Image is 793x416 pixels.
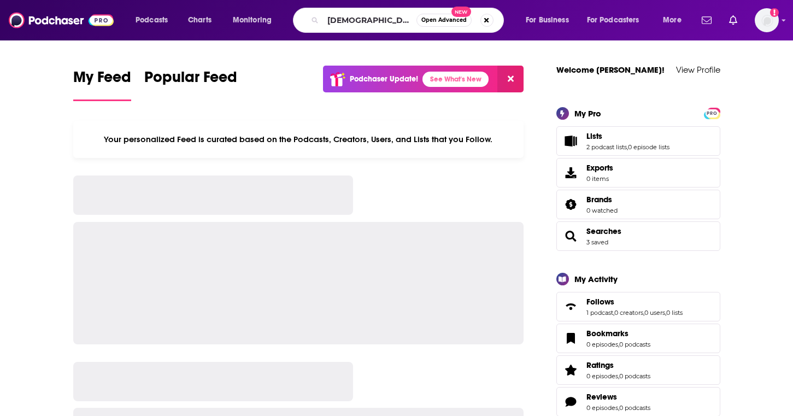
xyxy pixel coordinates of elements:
[188,13,212,28] span: Charts
[560,228,582,244] a: Searches
[755,8,779,32] button: Show profile menu
[73,121,524,158] div: Your personalized Feed is curated based on the Podcasts, Creators, Users, and Lists that you Follow.
[755,8,779,32] span: Logged in as lori.heiselman
[421,17,467,23] span: Open Advanced
[619,372,650,380] a: 0 podcasts
[755,8,779,32] img: User Profile
[580,11,655,29] button: open menu
[655,11,695,29] button: open menu
[560,362,582,378] a: Ratings
[73,68,131,101] a: My Feed
[676,65,720,75] a: View Profile
[586,163,613,173] span: Exports
[697,11,716,30] a: Show notifications dropdown
[586,360,650,370] a: Ratings
[556,158,720,188] a: Exports
[560,394,582,409] a: Reviews
[586,143,627,151] a: 2 podcast lists
[663,13,682,28] span: More
[614,309,643,317] a: 0 creators
[586,238,608,246] a: 3 saved
[619,404,650,412] a: 0 podcasts
[526,13,569,28] span: For Business
[128,11,182,29] button: open menu
[233,13,272,28] span: Monitoring
[144,68,237,93] span: Popular Feed
[586,404,618,412] a: 0 episodes
[144,68,237,101] a: Popular Feed
[586,195,612,204] span: Brands
[323,11,416,29] input: Search podcasts, credits, & more...
[586,341,618,348] a: 0 episodes
[725,11,742,30] a: Show notifications dropdown
[560,331,582,346] a: Bookmarks
[9,10,114,31] img: Podchaser - Follow, Share and Rate Podcasts
[618,372,619,380] span: ,
[628,143,669,151] a: 0 episode lists
[518,11,583,29] button: open menu
[556,355,720,385] span: Ratings
[586,372,618,380] a: 0 episodes
[451,7,471,17] span: New
[556,324,720,353] span: Bookmarks
[556,190,720,219] span: Brands
[644,309,665,317] a: 0 users
[560,133,582,149] a: Lists
[586,297,614,307] span: Follows
[613,309,614,317] span: ,
[560,197,582,212] a: Brands
[586,392,617,402] span: Reviews
[627,143,628,151] span: ,
[556,292,720,321] span: Follows
[556,65,665,75] a: Welcome [PERSON_NAME]!
[587,13,639,28] span: For Podcasters
[643,309,644,317] span: ,
[225,11,286,29] button: open menu
[136,13,168,28] span: Podcasts
[416,14,472,27] button: Open AdvancedNew
[586,131,669,141] a: Lists
[586,131,602,141] span: Lists
[618,341,619,348] span: ,
[666,309,683,317] a: 0 lists
[574,108,601,119] div: My Pro
[586,392,650,402] a: Reviews
[73,68,131,93] span: My Feed
[706,109,719,118] span: PRO
[422,72,489,87] a: See What's New
[586,175,613,183] span: 0 items
[586,195,618,204] a: Brands
[556,126,720,156] span: Lists
[586,329,650,338] a: Bookmarks
[619,341,650,348] a: 0 podcasts
[770,8,779,17] svg: Add a profile image
[586,226,621,236] a: Searches
[350,74,418,84] p: Podchaser Update!
[586,297,683,307] a: Follows
[303,8,514,33] div: Search podcasts, credits, & more...
[560,165,582,180] span: Exports
[560,299,582,314] a: Follows
[586,309,613,317] a: 1 podcast
[586,329,628,338] span: Bookmarks
[618,404,619,412] span: ,
[181,11,218,29] a: Charts
[665,309,666,317] span: ,
[706,108,719,116] a: PRO
[586,207,618,214] a: 0 watched
[556,221,720,251] span: Searches
[574,274,618,284] div: My Activity
[586,360,614,370] span: Ratings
